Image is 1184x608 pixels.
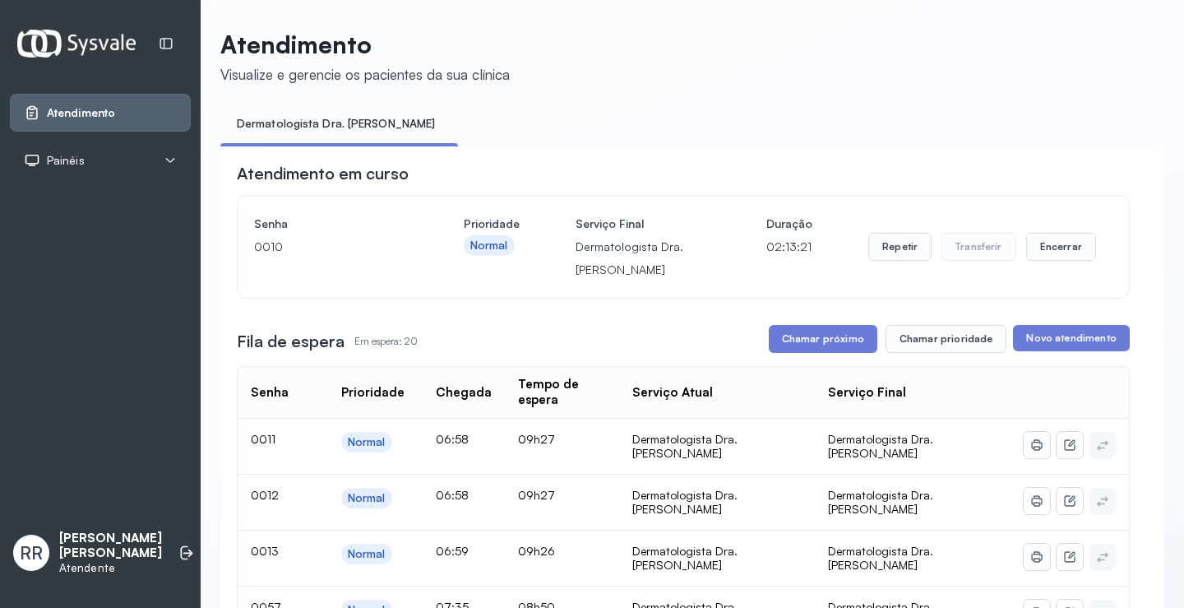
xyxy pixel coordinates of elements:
[341,385,405,401] div: Prioridade
[436,544,469,558] span: 06:59
[518,377,606,408] div: Tempo de espera
[632,488,802,517] div: Dermatologista Dra. [PERSON_NAME]
[251,544,279,558] span: 0013
[348,491,386,505] div: Normal
[348,435,386,449] div: Normal
[518,432,555,446] span: 09h27
[766,235,812,258] p: 02:13:21
[24,104,177,121] a: Atendimento
[576,212,710,235] h4: Serviço Final
[59,561,162,575] p: Atendente
[220,30,510,59] p: Atendimento
[470,239,508,253] div: Normal
[828,385,906,401] div: Serviço Final
[220,110,451,137] a: Dermatologista Dra. [PERSON_NAME]
[237,330,345,353] h3: Fila de espera
[828,488,933,517] span: Dermatologista Dra. [PERSON_NAME]
[632,385,713,401] div: Serviço Atual
[251,488,279,502] span: 0012
[59,531,162,562] p: [PERSON_NAME] [PERSON_NAME]
[1013,325,1129,351] button: Novo atendimento
[237,162,409,185] h3: Atendimento em curso
[348,547,386,561] div: Normal
[436,432,469,446] span: 06:58
[632,544,802,573] div: Dermatologista Dra. [PERSON_NAME]
[251,432,275,446] span: 0011
[886,325,1007,353] button: Chamar prioridade
[1026,233,1096,261] button: Encerrar
[632,432,802,461] div: Dermatologista Dra. [PERSON_NAME]
[518,544,555,558] span: 09h26
[828,544,933,573] span: Dermatologista Dra. [PERSON_NAME]
[254,212,408,235] h4: Senha
[17,30,136,57] img: Logotipo do estabelecimento
[828,432,933,461] span: Dermatologista Dra. [PERSON_NAME]
[576,235,710,281] p: Dermatologista Dra. [PERSON_NAME]
[220,66,510,83] div: Visualize e gerencie os pacientes da sua clínica
[464,212,520,235] h4: Prioridade
[766,212,812,235] h4: Duração
[518,488,555,502] span: 09h27
[769,325,877,353] button: Chamar próximo
[251,385,289,401] div: Senha
[868,233,932,261] button: Repetir
[941,233,1016,261] button: Transferir
[436,488,469,502] span: 06:58
[354,330,418,353] p: Em espera: 20
[47,106,115,120] span: Atendimento
[254,235,408,258] p: 0010
[436,385,492,401] div: Chegada
[47,154,85,168] span: Painéis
